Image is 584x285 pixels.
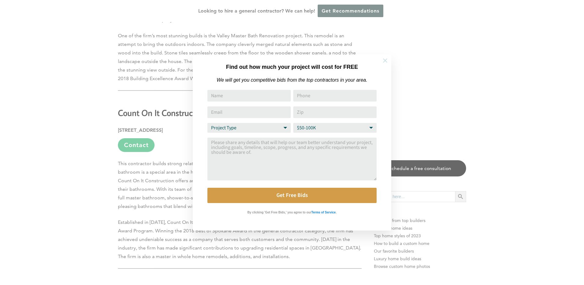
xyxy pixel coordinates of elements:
[467,241,577,278] iframe: Drift Widget Chat Controller
[247,211,311,214] strong: By clicking 'Get Free Bids,' you agree to our
[293,123,377,133] select: Budget Range
[374,50,396,71] button: Close
[311,211,336,214] strong: Terms of Service
[207,123,291,133] select: Project Type
[293,106,377,118] input: Zip
[207,138,377,180] textarea: Comment or Message
[311,209,336,214] a: Terms of Service
[207,90,291,102] input: Name
[207,106,291,118] input: Email Address
[336,211,337,214] strong: .
[226,64,358,70] strong: Find out how much your project will cost for FREE
[293,90,377,102] input: Phone
[207,188,377,203] button: Get Free Bids
[217,77,367,83] em: We will get you competitive bids from the top contractors in your area.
